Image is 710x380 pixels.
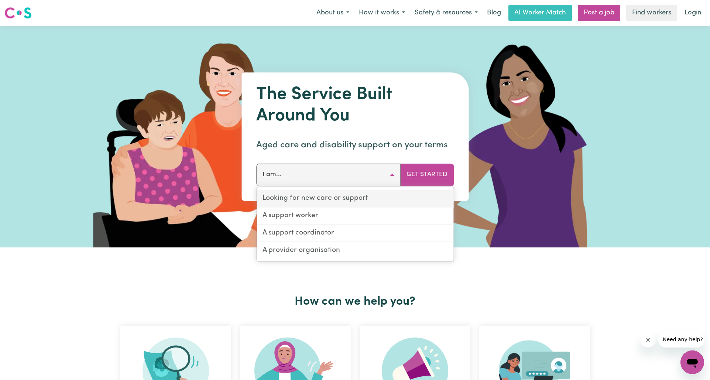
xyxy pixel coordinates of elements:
button: Safety & resources [410,5,483,21]
iframe: Message from company [658,331,704,348]
h1: The Service Built Around You [256,84,454,127]
a: A support worker [257,208,453,225]
iframe: Close message [641,333,655,348]
p: Aged care and disability support on your terms [256,138,454,152]
a: Login [680,5,706,21]
img: Careseekers logo [4,6,32,20]
a: A provider organisation [257,242,453,259]
a: AI Worker Match [508,5,572,21]
button: Get Started [400,164,454,186]
a: Find workers [626,5,677,21]
a: Post a job [578,5,620,21]
a: A support coordinator [257,225,453,242]
button: How it works [354,5,410,21]
a: Blog [483,5,505,21]
button: I am... [256,164,401,186]
iframe: Button to launch messaging window [680,350,704,374]
a: Careseekers logo [4,4,32,21]
button: About us [312,5,354,21]
div: I am... [256,187,454,262]
a: Looking for new care or support [257,190,453,208]
h2: How can we help you? [116,295,594,309]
